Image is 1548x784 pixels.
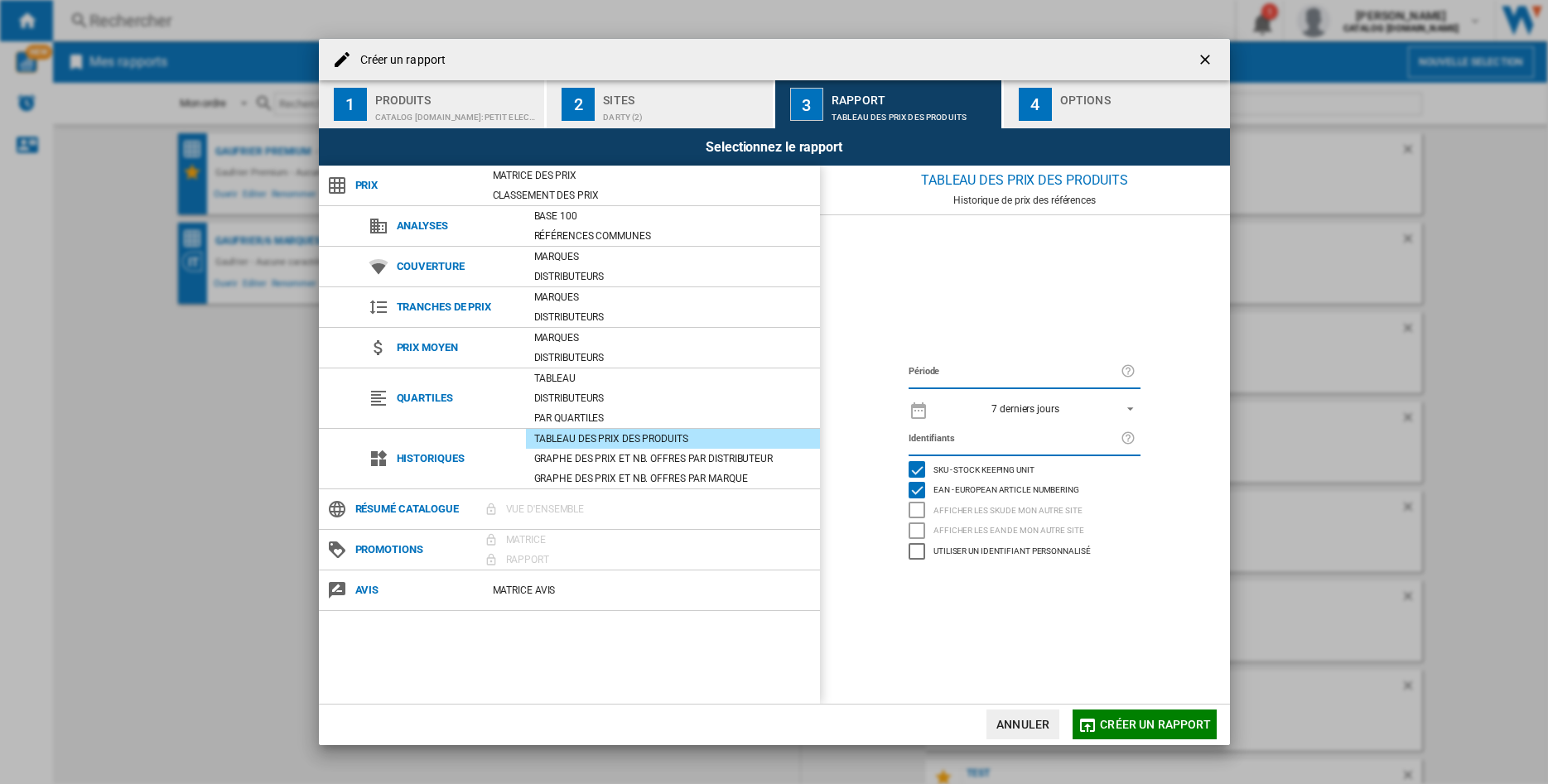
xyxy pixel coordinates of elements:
[347,498,485,521] span: Résumé catalogue
[909,480,1141,501] md-checkbox: EAN - European Article Numbering
[986,709,1059,739] button: Annuler
[933,544,1090,556] span: Utiliser un identifiant personnalisé
[319,128,1230,166] div: Selectionnez le rapport
[933,483,1079,494] span: EAN - European Article Numbering
[352,52,446,69] h4: Créer un rapport
[1197,51,1217,71] ng-md-icon: getI18NText('BUTTONS.CLOSE_DIALOG')
[388,336,526,359] span: Prix moyen
[388,387,526,410] span: Quartiles
[547,80,774,128] button: 2 Sites DARTY (2)
[1060,87,1223,104] div: Options
[485,187,820,204] div: Classement des prix
[347,174,485,197] span: Prix
[485,167,820,184] div: Matrice des prix
[909,541,1141,561] md-checkbox: Utiliser un identifiant personnalisé
[909,430,1121,448] label: Identifiants
[562,88,595,121] div: 2
[933,503,1083,515] span: Afficher les SKU de mon autre site
[526,430,820,447] div: Tableau des prix des produits
[1100,718,1211,731] span: Créer un rapport
[1190,43,1223,76] button: getI18NText('BUTTONS.CLOSE_DIALOG')
[526,370,820,387] div: Tableau
[319,80,547,128] button: 1 Produits CATALOG [DOMAIN_NAME]:Petit electroménager
[498,531,820,548] div: Matrice
[526,208,820,224] div: Base 100
[909,521,1141,541] md-checkbox: Afficher les EAN de mon autre site
[790,88,823,121] div: 3
[347,538,485,561] span: Promotions
[603,87,766,104] div: Sites
[603,104,766,122] div: DARTY (2)
[909,500,1141,521] md-checkbox: Afficher les SKU de mon autre site
[526,228,820,244] div: Références communes
[334,88,367,121] div: 1
[526,349,820,366] div: Distributeurs
[526,390,820,406] div: Distributeurs
[347,579,485,602] span: Avis
[388,255,526,278] span: Couverture
[526,248,820,265] div: Marques
[933,463,1034,474] span: SKU - Stock Keeping Unit
[1019,88,1052,121] div: 4
[832,104,995,122] div: Tableau des prix des produits
[909,459,1141,480] md-checkbox: SKU - Stock Keeping Unit
[526,289,820,305] div: Marques
[526,450,820,467] div: Graphe des prix et nb. offres par distributeur
[526,268,820,285] div: Distributeurs
[933,523,1084,535] span: Afficher les EAN de mon autre site
[388,214,526,238] span: Analyses
[775,80,1003,128] button: 3 Rapport Tableau des prix des produits
[909,363,1121,381] label: Période
[375,104,538,122] div: CATALOG [DOMAIN_NAME]:Petit electroménager
[388,447,526,470] span: Historiques
[820,166,1230,195] div: Tableau des prix des produits
[526,329,820,346] div: Marques
[485,582,820,599] div: Matrice AVIS
[937,397,1141,421] md-select: REPORTS.WIZARD.STEPS.REPORT.STEPS.REPORT_OPTIONS.PERIOD: 7 derniers jours
[388,296,526,319] span: Tranches de prix
[1073,709,1216,739] button: Créer un rapport
[1004,80,1230,128] button: 4 Options
[498,551,820,568] div: Rapport
[375,87,538,104] div: Produits
[832,87,995,104] div: Rapport
[820,195,1230,206] div: Historique de prix des références
[991,403,1059,415] div: 7 derniers jours
[526,470,820,487] div: Graphe des prix et nb. offres par marque
[526,309,820,325] div: Distributeurs
[498,501,820,517] div: Vue d'ensemble
[526,410,820,426] div: Par quartiles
